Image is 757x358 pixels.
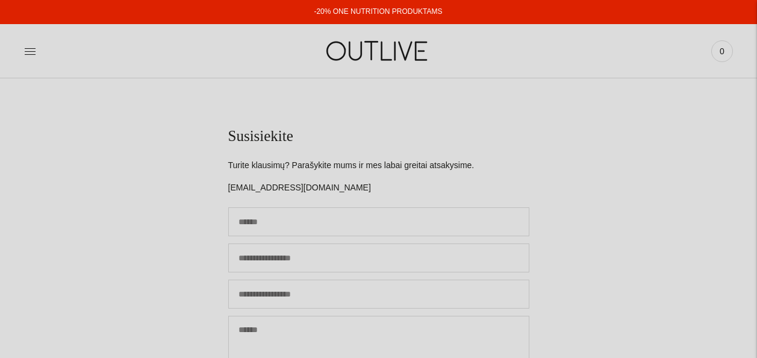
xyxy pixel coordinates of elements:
h1: Susisiekite [228,127,529,146]
span: 0 [714,43,731,60]
a: -20% ONE NUTRITION PRODUKTAMS [314,7,442,16]
p: [EMAIL_ADDRESS][DOMAIN_NAME] [228,181,529,195]
img: OUTLIVE [303,30,453,72]
p: Turite klausimų? Parašykite mums ir mes labai greitai atsakysime. [228,159,529,173]
a: 0 [711,38,733,64]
